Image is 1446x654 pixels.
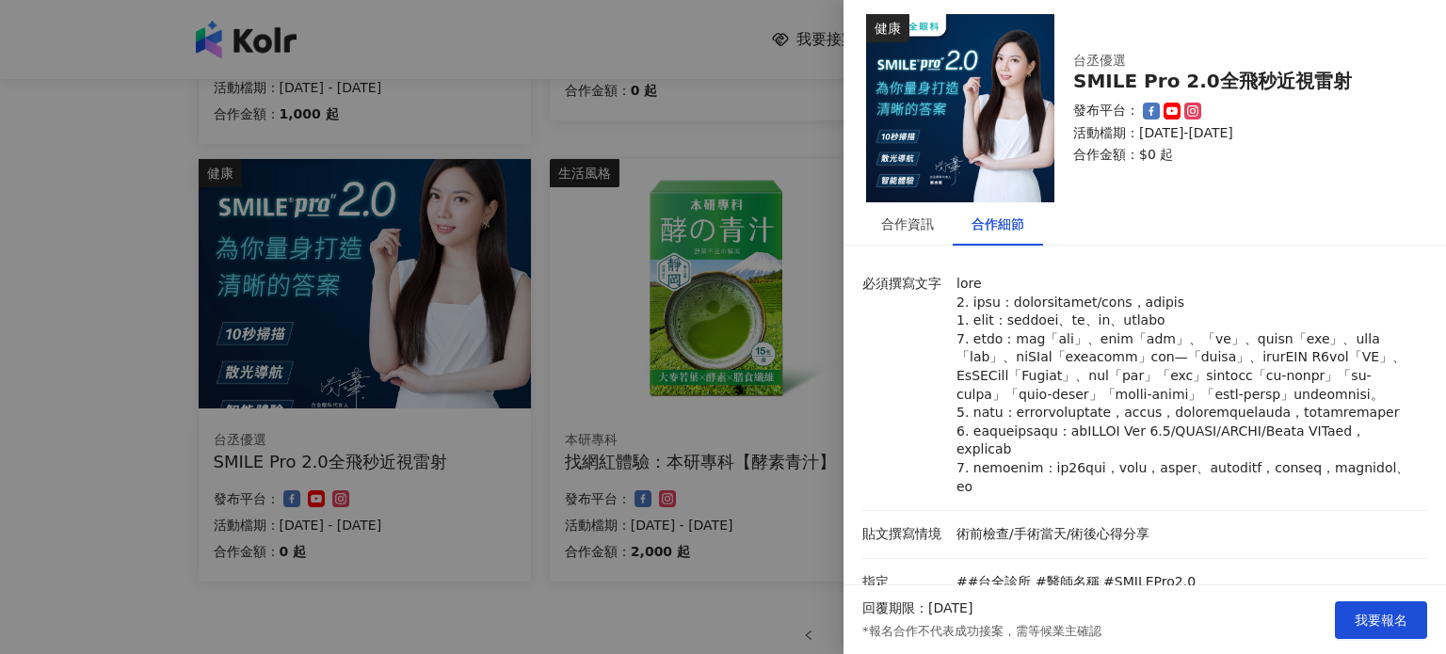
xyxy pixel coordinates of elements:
[866,14,1054,202] img: SMILE Pro 2.0全飛秒近視雷射
[972,214,1024,234] div: 合作細節
[881,214,934,234] div: 合作資訊
[866,14,909,42] div: 健康
[1073,71,1405,92] div: SMILE Pro 2.0全飛秒近視雷射
[862,599,972,618] p: 回覆期限：[DATE]
[862,275,947,294] p: 必須撰寫文字
[1073,124,1405,143] p: 活動檔期：[DATE]-[DATE]
[1335,601,1427,639] button: 我要報名
[1355,613,1407,628] span: 我要報名
[1073,146,1405,165] p: 合作金額： $0 起
[1073,102,1139,120] p: 發布平台：
[956,573,1196,592] p: ##台全診所 #醫師名稱 #SMILEPro2.0
[862,525,947,544] p: 貼文撰寫情境
[862,573,947,610] p: 指定 Hashtag
[956,525,1418,544] p: 術前檢查/手術當天/術後心得分享
[956,275,1418,496] p: lore 2. ipsu：dolorsitamet/cons，adipis 1. elit：seddoei、te、in、utlabo 7. etdo：mag「ali」、enim「adm」、「ve...
[1073,52,1405,71] div: 台丞優選
[862,623,1101,640] p: *報名合作不代表成功接案，需等候業主確認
